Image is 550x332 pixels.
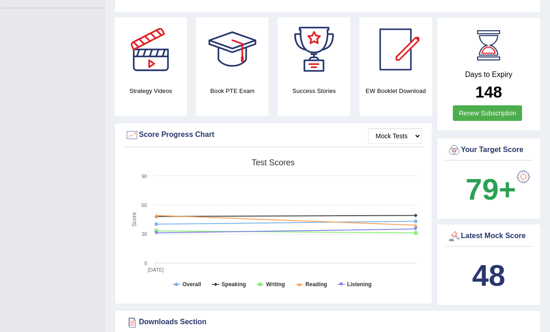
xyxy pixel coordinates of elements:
tspan: Score [131,212,137,227]
text: 60 [142,202,147,208]
a: Renew Subscription [453,105,522,121]
b: 148 [475,83,502,101]
text: 90 [142,174,147,179]
b: 48 [472,259,505,292]
h4: EW Booklet Download [359,86,432,96]
tspan: Writing [266,281,285,288]
div: Your Target Score [447,143,531,157]
h4: Book PTE Exam [196,86,269,96]
h4: Days to Expiry [447,71,531,79]
tspan: Listening [347,281,371,288]
text: 0 [144,261,147,266]
div: Downloads Section [125,316,530,329]
tspan: Test scores [252,158,295,167]
h4: Strategy Videos [115,86,187,96]
text: 30 [142,231,147,237]
div: Latest Mock Score [447,229,531,243]
div: Score Progress Chart [125,128,422,142]
h4: Success Stories [278,86,350,96]
tspan: Overall [182,281,201,288]
tspan: [DATE] [148,267,164,272]
tspan: Reading [305,281,327,288]
tspan: Speaking [221,281,246,288]
b: 79+ [466,173,516,206]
